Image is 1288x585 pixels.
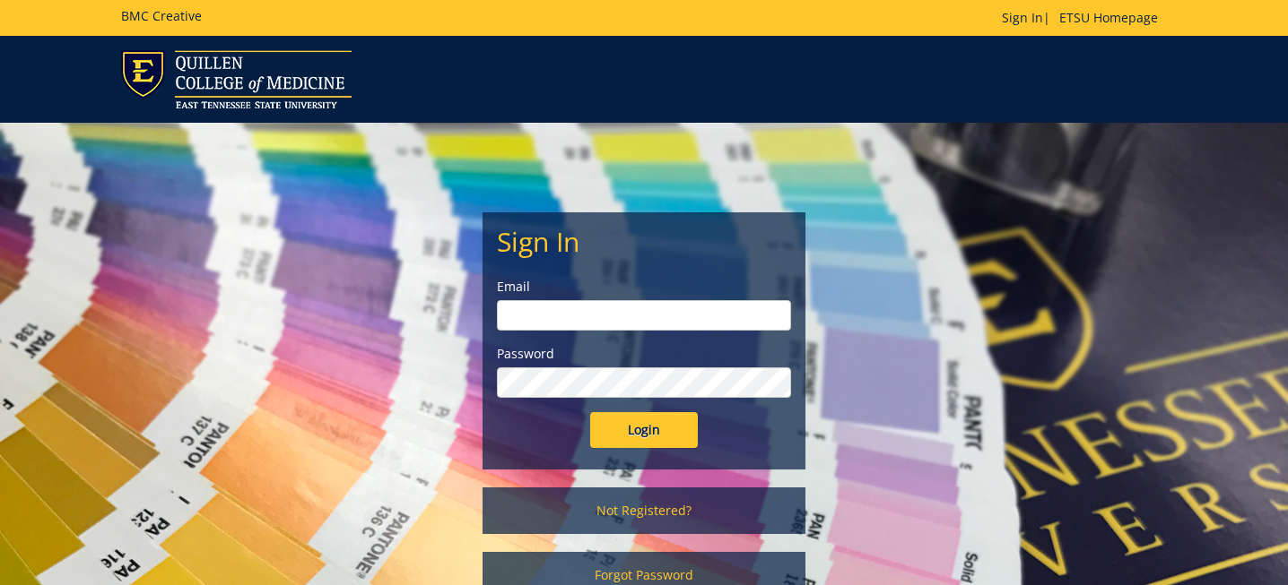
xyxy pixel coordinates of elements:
[483,487,805,534] a: Not Registered?
[497,278,791,296] label: Email
[497,227,791,256] h2: Sign In
[121,9,202,22] h5: BMC Creative
[1002,9,1167,27] p: |
[497,345,791,363] label: Password
[1050,9,1167,26] a: ETSU Homepage
[1002,9,1043,26] a: Sign In
[121,50,352,108] img: ETSU logo
[590,412,698,448] input: Login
